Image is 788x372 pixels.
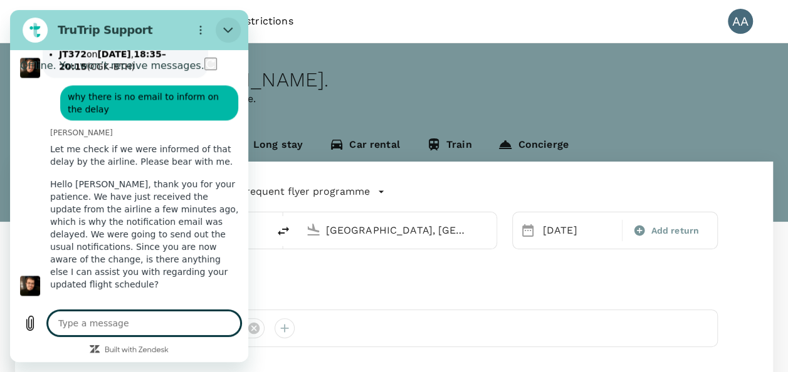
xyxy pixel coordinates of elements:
[10,10,248,362] iframe: Messaging window
[15,68,773,91] div: Welcome back , [PERSON_NAME] .
[206,8,231,33] button: Close
[87,39,120,49] strong: [DATE]
[538,218,620,243] div: [DATE]
[485,132,581,162] a: Concierge
[15,8,72,35] img: Control Union Malaysia Sdn. Bhd.
[240,184,370,199] p: Frequent flyer programme
[49,39,76,49] strong: JT372
[268,216,298,246] button: delete
[10,49,194,61] label: Offline. You won’t receive messages.
[413,132,485,162] a: Train
[35,163,236,286] span: Hello [PERSON_NAME], thank you for your patience. We have just received the update from the airli...
[95,336,159,344] a: Built with Zendesk: Visit the Zendesk website in a new tab
[178,8,203,33] button: Options menu
[40,118,238,128] p: [PERSON_NAME]
[326,220,470,240] input: Going to
[8,301,33,326] button: Upload file
[260,229,262,231] button: Open
[240,184,385,199] button: Frequent flyer programme
[70,289,718,304] div: Travellers
[728,9,753,34] div: AA
[651,224,699,237] span: Add return
[220,132,316,162] a: Long stay
[48,13,173,28] h2: TruTrip Support
[15,91,773,106] p: Planning a business trip? Get started from here.
[35,128,236,163] span: Let me check if we were informed of that delay by the airline. Please bear with me.
[194,48,207,60] button: Refresh connection
[316,132,413,162] a: Car rental
[488,229,490,231] button: Open
[53,75,226,110] span: why there is no email to inform on the delay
